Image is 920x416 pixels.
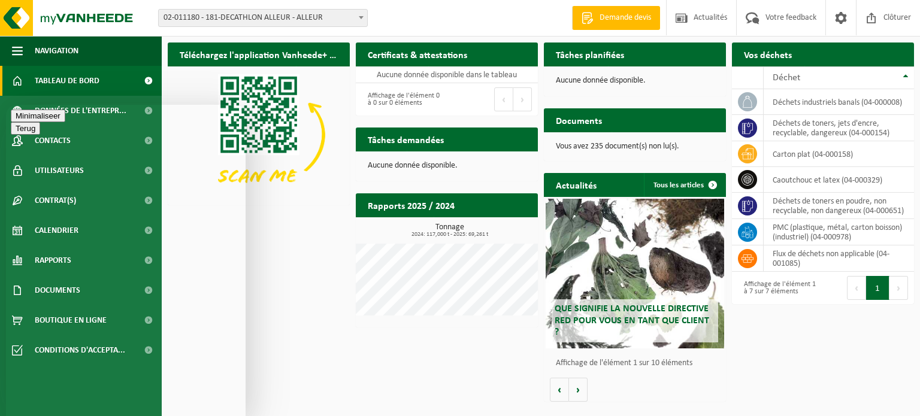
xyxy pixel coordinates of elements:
button: Next [513,87,532,111]
p: Aucune donnée disponible. [368,162,526,170]
button: 1 [866,276,889,300]
h3: Tonnage [362,223,538,238]
p: Vous avez 235 document(s) non lu(s). [556,142,714,151]
h2: Certificats & attestations [356,42,479,66]
iframe: chat widget [6,105,246,416]
h2: Vos déchets [732,42,804,66]
button: Previous [494,87,513,111]
h2: Tâches demandées [356,127,456,151]
span: 02-011180 - 181-DECATHLON ALLEUR - ALLEUR [159,10,367,26]
td: déchets de toners en poudre, non recyclable, non dangereux (04-000651) [764,193,914,219]
span: Déchet [773,73,800,83]
div: Affichage de l'élément 1 à 7 sur 7 éléments [738,275,817,301]
td: PMC (plastique, métal, carton boisson) (industriel) (04-000978) [764,219,914,245]
span: Navigation [35,36,78,66]
img: Download de VHEPlus App [168,66,350,203]
p: Affichage de l'élément 1 sur 10 éléments [556,359,720,368]
h2: Rapports 2025 / 2024 [356,193,467,217]
td: Aucune donnée disponible dans le tableau [356,66,538,83]
span: 2024: 117,000 t - 2025: 69,261 t [362,232,538,238]
span: Tableau de bord [35,66,99,96]
a: Que signifie la nouvelle directive RED pour vous en tant que client ? [546,199,724,348]
a: Tous les articles [644,173,725,197]
button: Previous [847,276,866,300]
h2: Documents [544,108,614,132]
td: déchets industriels banals (04-000008) [764,89,914,115]
a: Consulter les rapports [434,217,537,241]
h2: Tâches planifiées [544,42,636,66]
td: caoutchouc et latex (04-000329) [764,167,914,193]
div: Affichage de l'élément 0 à 0 sur 0 éléments [362,86,441,113]
td: déchets de toners, jets d'encre, recyclable, dangereux (04-000154) [764,115,914,141]
button: Vorige [550,378,569,402]
span: Demande devis [597,12,654,24]
a: Demande devis [572,6,660,30]
td: carton plat (04-000158) [764,141,914,167]
h2: Téléchargez l'application Vanheede+ maintenant! [168,42,350,66]
span: Que signifie la nouvelle directive RED pour vous en tant que client ? [555,304,709,336]
td: flux de déchets non applicable (04-001085) [764,245,914,272]
button: Volgende [569,378,588,402]
h2: Actualités [544,173,609,196]
span: 02-011180 - 181-DECATHLON ALLEUR - ALLEUR [158,9,368,27]
span: Données de l'entrepr... [35,96,126,126]
button: Next [889,276,908,300]
p: Aucune donnée disponible. [556,77,714,85]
